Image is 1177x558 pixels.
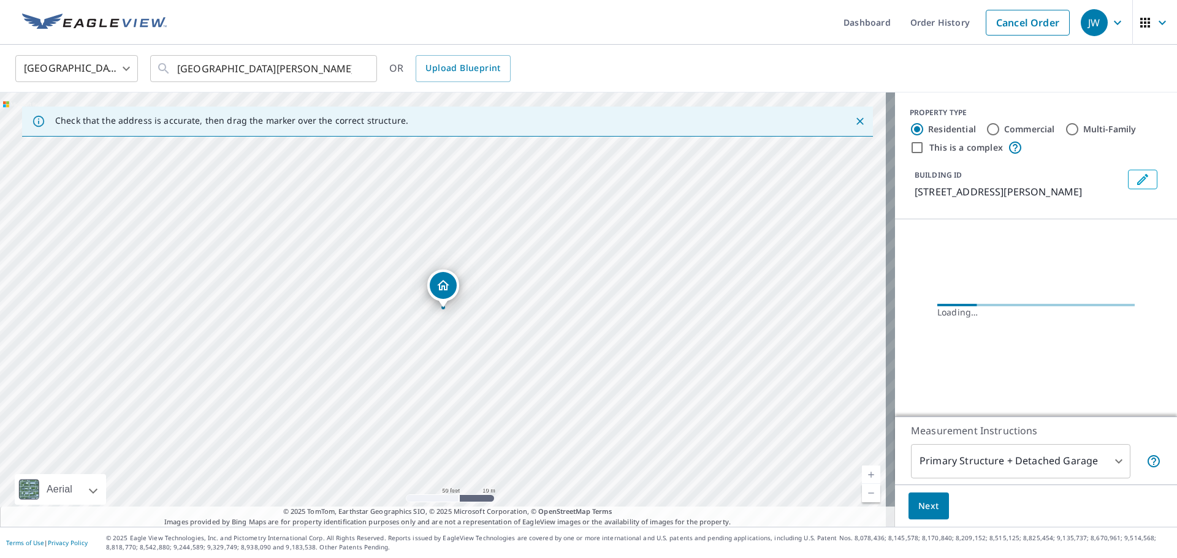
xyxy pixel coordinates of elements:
[1004,123,1055,135] label: Commercial
[929,141,1003,154] label: This is a complex
[15,474,106,505] div: Aerial
[6,539,88,546] p: |
[177,51,352,86] input: Search by address or latitude-longitude
[15,51,138,86] div: [GEOGRAPHIC_DATA]
[852,113,868,129] button: Close
[416,55,510,82] a: Upload Blueprint
[6,538,44,547] a: Terms of Use
[937,306,1135,319] div: Loading…
[1146,454,1161,469] span: Your report will include the primary structure and a detached garage if one exists.
[915,184,1123,199] p: [STREET_ADDRESS][PERSON_NAME]
[106,533,1171,552] p: © 2025 Eagle View Technologies, Inc. and Pictometry International Corp. All Rights Reserved. Repo...
[55,115,408,126] p: Check that the address is accurate, then drag the marker over the correct structure.
[22,13,167,32] img: EV Logo
[1081,9,1108,36] div: JW
[1128,170,1157,189] button: Edit building 1
[48,538,88,547] a: Privacy Policy
[911,444,1130,478] div: Primary Structure + Detached Garage
[908,492,949,520] button: Next
[915,170,962,180] p: BUILDING ID
[592,507,612,516] a: Terms
[862,484,880,502] a: Current Level 19, Zoom Out
[43,474,76,505] div: Aerial
[389,55,511,82] div: OR
[538,507,590,516] a: OpenStreetMap
[911,423,1161,438] p: Measurement Instructions
[928,123,976,135] label: Residential
[910,107,1162,118] div: PROPERTY TYPE
[862,466,880,484] a: Current Level 19, Zoom In
[986,10,1070,36] a: Cancel Order
[427,270,459,307] div: Dropped pin, building 1, Residential property, 3807 GALLINGER LOOP NW EDMONTON AB T5T4G5
[283,507,612,517] span: © 2025 TomTom, Earthstar Geographics SIO, © 2025 Microsoft Corporation, ©
[1083,123,1137,135] label: Multi-Family
[425,61,500,76] span: Upload Blueprint
[918,499,939,514] span: Next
